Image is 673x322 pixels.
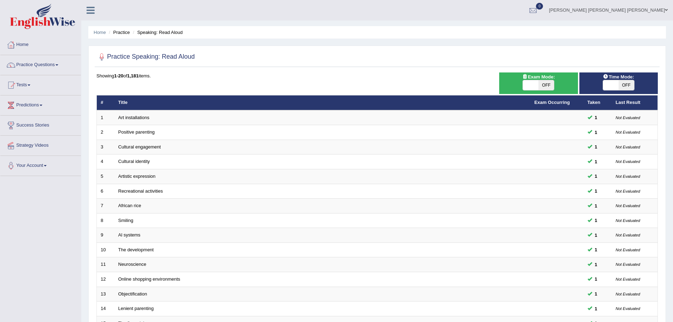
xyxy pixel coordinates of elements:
span: You can still take this question [592,202,600,210]
span: You can still take this question [592,143,600,151]
a: Recreational activities [118,188,163,194]
a: Smiling [118,218,134,223]
span: You can still take this question [592,232,600,239]
a: Tests [0,75,81,93]
td: 5 [97,169,114,184]
a: Art installations [118,115,149,120]
a: African rice [118,203,141,208]
span: You can still take this question [592,158,600,165]
td: 6 [97,184,114,199]
a: Predictions [0,95,81,113]
td: 2 [97,125,114,140]
small: Not Evaluated [616,174,640,178]
a: Online shopping environments [118,276,181,282]
a: Exam Occurring [535,100,570,105]
th: Last Result [612,95,658,110]
small: Not Evaluated [616,204,640,208]
b: 1-20 [114,73,123,78]
div: Showing of items. [96,72,658,79]
small: Not Evaluated [616,248,640,252]
td: 1 [97,110,114,125]
td: 10 [97,242,114,257]
span: You can still take this question [592,114,600,121]
td: 8 [97,213,114,228]
small: Not Evaluated [616,145,640,149]
td: 3 [97,140,114,154]
span: You can still take this question [592,246,600,253]
td: 7 [97,199,114,213]
a: Artistic expression [118,174,155,179]
span: You can still take this question [592,275,600,283]
a: Al systems [118,232,141,238]
li: Practice [107,29,130,36]
a: Positive parenting [118,129,155,135]
td: 11 [97,257,114,272]
td: 14 [97,301,114,316]
span: You can still take this question [592,290,600,298]
td: 9 [97,228,114,243]
th: Title [114,95,531,110]
span: Time Mode: [600,73,637,81]
a: Your Account [0,156,81,174]
small: Not Evaluated [616,306,640,311]
span: OFF [538,80,554,90]
a: Practice Questions [0,55,81,73]
a: Strategy Videos [0,136,81,153]
a: Objectification [118,291,147,297]
th: Taken [584,95,612,110]
span: You can still take this question [592,172,600,180]
small: Not Evaluated [616,277,640,281]
a: Home [0,35,81,53]
td: 13 [97,287,114,301]
a: Lenient parenting [118,306,154,311]
small: Not Evaluated [616,189,640,193]
a: Cultural engagement [118,144,161,150]
small: Not Evaluated [616,159,640,164]
h2: Practice Speaking: Read Aloud [96,52,195,62]
th: # [97,95,114,110]
small: Not Evaluated [616,292,640,296]
td: 12 [97,272,114,287]
span: You can still take this question [592,261,600,268]
small: Not Evaluated [616,233,640,237]
small: Not Evaluated [616,218,640,223]
span: You can still take this question [592,217,600,224]
small: Not Evaluated [616,130,640,134]
div: Show exams occurring in exams [499,72,578,94]
span: You can still take this question [592,129,600,136]
span: 0 [536,3,543,10]
li: Speaking: Read Aloud [131,29,183,36]
span: OFF [619,80,634,90]
small: Not Evaluated [616,116,640,120]
a: Home [94,30,106,35]
a: The development [118,247,154,252]
a: Success Stories [0,116,81,133]
td: 4 [97,154,114,169]
b: 1,181 [127,73,139,78]
a: Cultural identity [118,159,150,164]
span: You can still take this question [592,187,600,195]
span: Exam Mode: [519,73,557,81]
small: Not Evaluated [616,262,640,267]
span: You can still take this question [592,305,600,312]
a: Neuroscience [118,262,147,267]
